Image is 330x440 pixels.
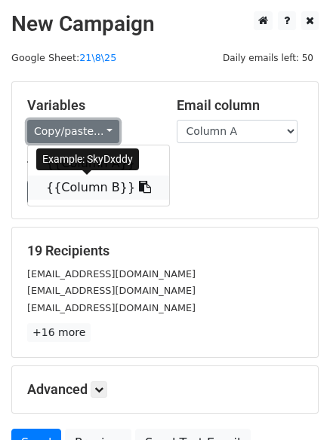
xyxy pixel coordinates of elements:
[79,52,116,63] a: 21\8\25
[27,268,196,280] small: [EMAIL_ADDRESS][DOMAIN_NAME]
[27,323,91,342] a: +16 more
[11,52,116,63] small: Google Sheet:
[217,50,319,66] span: Daily emails left: 50
[27,243,303,259] h5: 19 Recipients
[11,11,319,37] h2: New Campaign
[27,302,196,313] small: [EMAIL_ADDRESS][DOMAIN_NAME]
[28,176,169,200] a: {{Column B}}
[217,52,319,63] a: Daily emails left: 50
[27,381,303,398] h5: Advanced
[27,285,196,296] small: [EMAIL_ADDRESS][DOMAIN_NAME]
[177,97,304,114] h5: Email column
[36,148,139,170] div: Example: SkyDxddy
[28,151,169,176] a: {{Column A}}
